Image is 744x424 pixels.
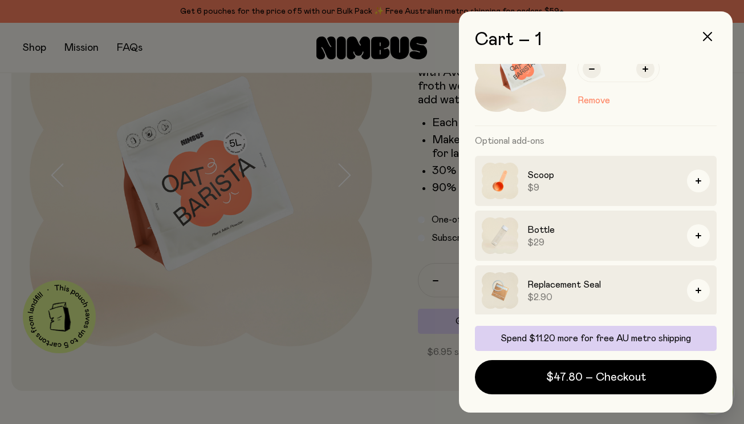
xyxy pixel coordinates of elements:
h2: Cart – 1 [475,30,717,50]
span: $47.80 – Checkout [546,369,646,385]
span: $2.90 [527,292,678,303]
span: $29 [527,237,678,248]
h3: Bottle [527,223,678,237]
span: $9 [527,182,678,193]
p: Spend $11.20 more for free AU metro shipping [482,333,710,344]
button: Remove [578,94,610,107]
h3: Replacement Seal [527,278,678,292]
h3: Scoop [527,168,678,182]
button: $47.80 – Checkout [475,360,717,394]
h3: Optional add-ons [475,126,717,156]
